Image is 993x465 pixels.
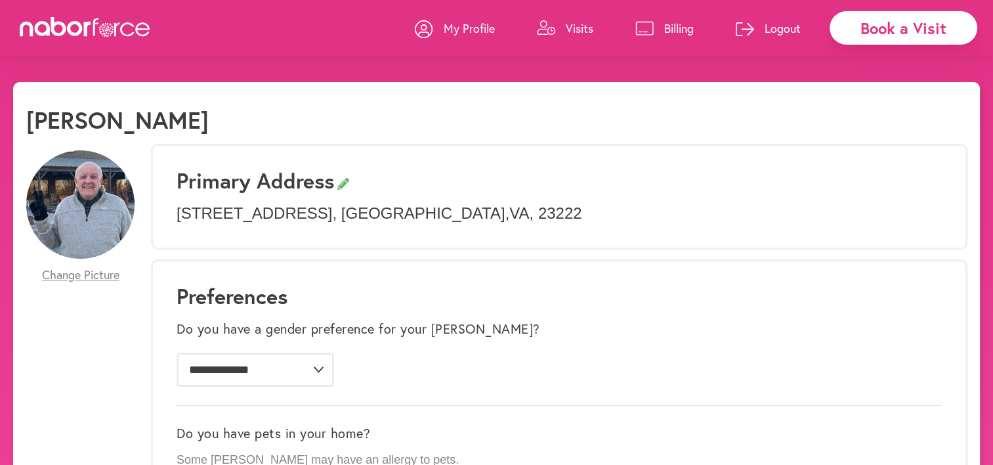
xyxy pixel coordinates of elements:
[444,20,495,36] p: My Profile
[664,20,694,36] p: Billing
[177,168,942,193] h3: Primary Address
[177,204,942,223] p: [STREET_ADDRESS] , [GEOGRAPHIC_DATA] , VA , 23222
[177,284,942,309] h1: Preferences
[177,426,370,441] label: Do you have pets in your home?
[736,9,801,48] a: Logout
[42,268,119,282] span: Change Picture
[415,9,495,48] a: My Profile
[765,20,801,36] p: Logout
[635,9,694,48] a: Billing
[566,20,593,36] p: Visits
[26,150,135,259] img: YIoGQkRT3a5sljXQdtZA
[26,106,209,134] h1: [PERSON_NAME]
[537,9,593,48] a: Visits
[830,11,977,45] div: Book a Visit
[177,321,540,337] label: Do you have a gender preference for your [PERSON_NAME]?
